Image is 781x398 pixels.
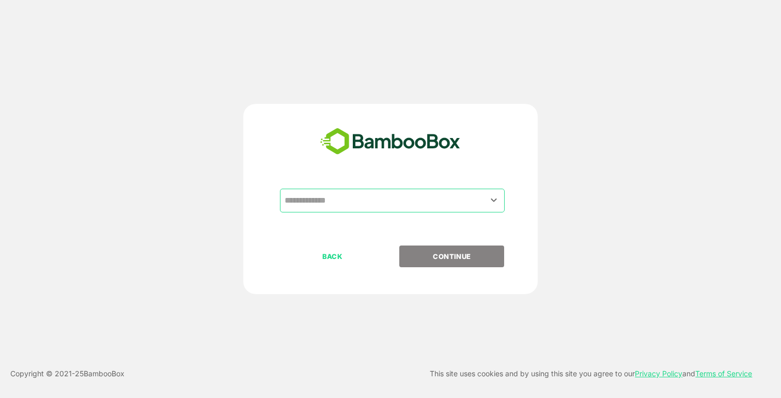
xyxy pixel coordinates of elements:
[400,251,504,262] p: CONTINUE
[635,369,682,378] a: Privacy Policy
[280,246,385,267] button: BACK
[487,193,501,207] button: Open
[695,369,752,378] a: Terms of Service
[10,368,124,380] p: Copyright © 2021- 25 BambooBox
[399,246,504,267] button: CONTINUE
[281,251,384,262] p: BACK
[315,125,466,159] img: bamboobox
[430,368,752,380] p: This site uses cookies and by using this site you agree to our and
